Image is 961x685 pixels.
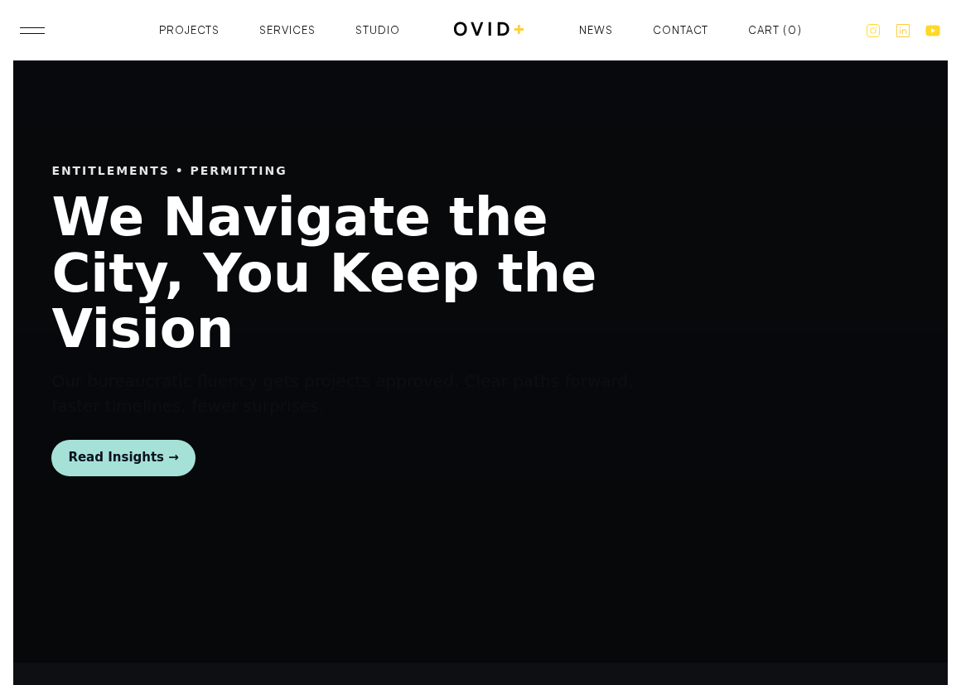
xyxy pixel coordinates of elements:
[51,440,195,476] a: Read Insights →
[51,190,671,357] h1: We Navigate the City, You Keep the Vision
[579,25,613,36] a: News
[355,25,400,36] a: Studio
[653,25,708,36] a: Contact
[51,164,671,178] div: Entitlements • Permitting
[798,25,802,36] div: )
[51,369,671,418] p: Our bureaucratic fluency gets projects approved. Clear paths forward, faster timelines, fewer sur...
[783,25,787,36] div: (
[748,25,780,36] div: Cart
[159,25,220,36] a: Projects
[259,25,316,36] a: Services
[748,25,802,36] a: Open empty cart
[788,25,797,36] div: 0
